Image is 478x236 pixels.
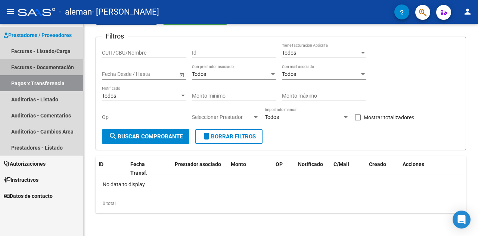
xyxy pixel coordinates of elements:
[366,156,400,181] datatable-header-cell: Creado
[192,71,206,77] span: Todos
[453,211,471,229] div: Open Intercom Messenger
[202,132,211,141] mat-icon: delete
[4,160,46,168] span: Autorizaciones
[127,156,161,181] datatable-header-cell: Fecha Transf.
[131,71,168,77] input: End date
[102,93,116,99] span: Todos
[403,161,424,167] span: Acciones
[178,71,186,79] button: Open calendar
[96,194,466,213] div: 0 total
[172,156,228,181] datatable-header-cell: Prestador asociado
[92,4,159,20] span: - [PERSON_NAME]
[4,192,53,200] span: Datos de contacto
[109,133,183,140] span: Buscar Comprobante
[463,7,472,16] mat-icon: person
[333,161,349,167] span: C/Mail
[109,132,118,141] mat-icon: search
[282,50,296,56] span: Todos
[59,4,92,20] span: - aleman
[295,156,330,181] datatable-header-cell: Notificado
[102,71,125,77] input: Start date
[130,161,148,176] span: Fecha Transf.
[265,114,279,120] span: Todos
[298,161,323,167] span: Notificado
[4,31,72,39] span: Prestadores / Proveedores
[96,175,466,194] div: No data to display
[330,156,366,181] datatable-header-cell: C/Mail
[195,129,263,144] button: Borrar Filtros
[282,71,296,77] span: Todos
[231,161,246,167] span: Monto
[228,156,273,181] datatable-header-cell: Monto
[202,133,256,140] span: Borrar Filtros
[6,7,15,16] mat-icon: menu
[102,31,128,42] h3: Filtros
[369,161,386,167] span: Creado
[192,114,252,120] span: Seleccionar Prestador
[96,156,127,181] datatable-header-cell: ID
[175,161,221,167] span: Prestador asociado
[4,176,38,184] span: Instructivos
[273,156,295,181] datatable-header-cell: OP
[99,161,103,167] span: ID
[102,129,189,144] button: Buscar Comprobante
[276,161,283,167] span: OP
[364,113,414,122] span: Mostrar totalizadores
[400,156,467,181] datatable-header-cell: Acciones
